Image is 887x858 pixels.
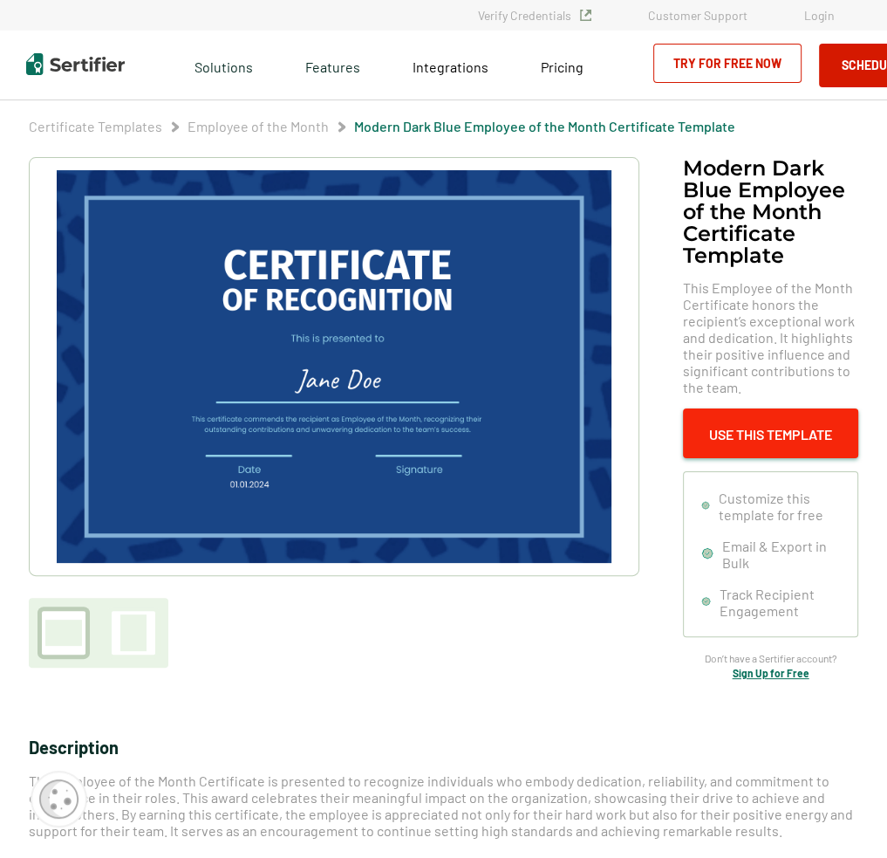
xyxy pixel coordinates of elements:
[653,44,802,83] a: Try for Free Now
[705,650,837,667] span: Don’t have a Sertifier account?
[188,118,329,134] a: Employee of the Month
[194,54,253,76] span: Solutions
[57,170,611,563] img: Modern Dark Blue Employee of the Month Certificate Template
[354,118,735,135] span: Modern Dark Blue Employee of the Month Certificate Template
[29,118,735,135] div: Breadcrumb
[29,772,853,839] span: The Employee of the Month Certificate is presented to recognize individuals who embody dedication...
[722,538,840,571] span: Email & Export in Bulk
[720,586,840,619] span: Track Recipient Engagement
[26,53,125,75] img: Sertifier | Digital Credentialing Platform
[413,58,488,75] span: Integrations
[478,8,591,23] a: Verify Credentials
[39,779,78,819] img: Cookie Popup Icon
[733,667,809,679] a: Sign Up for Free
[354,118,735,134] a: Modern Dark Blue Employee of the Month Certificate Template
[804,8,835,23] a: Login
[541,54,583,76] a: Pricing
[305,54,360,76] span: Features
[648,8,747,23] a: Customer Support
[413,54,488,76] a: Integrations
[541,58,583,75] span: Pricing
[719,490,840,523] span: Customize this template for free
[683,279,858,395] span: This Employee of the Month Certificate honors the recipient’s exceptional work and dedication. It...
[800,774,887,858] iframe: Chat Widget
[188,118,329,135] span: Employee of the Month
[580,10,591,21] img: Verified
[29,118,162,134] a: Certificate Templates
[683,157,858,266] h1: Modern Dark Blue Employee of the Month Certificate Template
[29,118,162,135] span: Certificate Templates
[683,408,858,458] button: Use This Template
[29,737,119,758] span: Description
